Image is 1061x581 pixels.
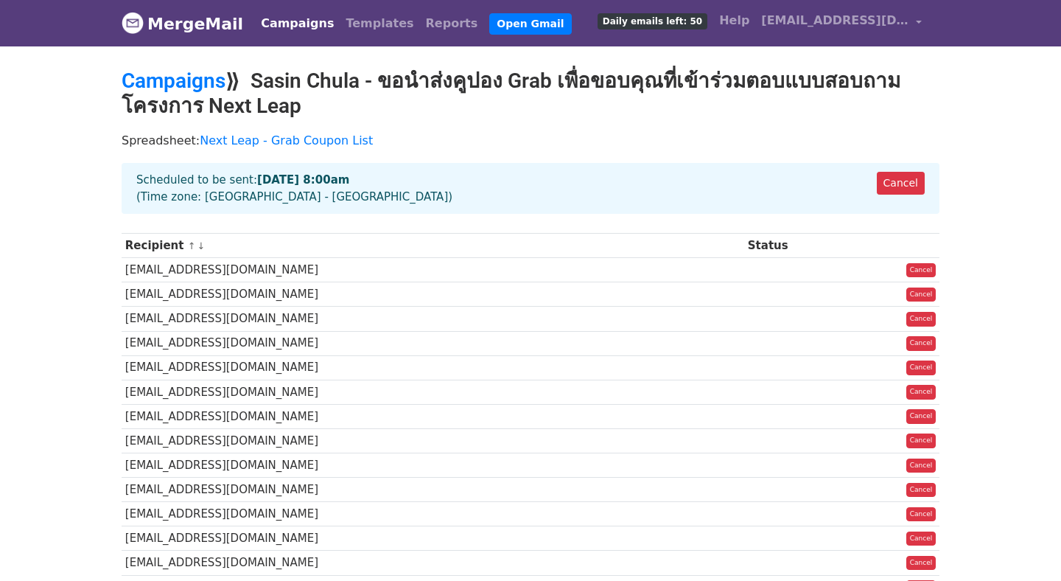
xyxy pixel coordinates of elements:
a: Cancel [906,507,936,522]
a: [EMAIL_ADDRESS][DOMAIN_NAME] [755,6,928,41]
p: Spreadsheet: [122,133,939,148]
a: Cancel [906,532,936,546]
a: Cancel [906,361,936,375]
a: MergeMail [122,8,243,39]
td: [EMAIL_ADDRESS][DOMAIN_NAME] [122,428,744,453]
a: Cancel [906,556,936,571]
a: Cancel [906,263,936,278]
a: Cancel [906,459,936,473]
a: Cancel [906,336,936,351]
a: Cancel [906,385,936,400]
a: Open Gmail [489,13,571,35]
a: Help [713,6,755,35]
a: Campaigns [122,69,225,93]
a: Cancel [906,483,936,498]
td: [EMAIL_ADDRESS][DOMAIN_NAME] [122,404,744,428]
td: [EMAIL_ADDRESS][DOMAIN_NAME] [122,502,744,526]
td: [EMAIL_ADDRESS][DOMAIN_NAME] [122,478,744,502]
img: MergeMail logo [122,12,144,34]
td: [EMAIL_ADDRESS][DOMAIN_NAME] [122,331,744,355]
a: Cancel [877,172,925,195]
div: Scheduled to be sent: (Time zone: [GEOGRAPHIC_DATA] - [GEOGRAPHIC_DATA]) [122,163,939,214]
td: [EMAIL_ADDRESS][DOMAIN_NAME] [122,453,744,478]
span: Daily emails left: 50 [598,13,707,29]
a: Campaigns [255,9,340,38]
a: Daily emails left: 50 [592,6,713,35]
span: [EMAIL_ADDRESS][DOMAIN_NAME] [761,12,908,29]
td: [EMAIL_ADDRESS][DOMAIN_NAME] [122,355,744,380]
a: Templates [340,9,419,38]
a: Cancel [906,409,936,424]
td: [EMAIL_ADDRESS][DOMAIN_NAME] [122,551,744,575]
a: Cancel [906,312,936,327]
td: [EMAIL_ADDRESS][DOMAIN_NAME] [122,307,744,331]
a: Cancel [906,288,936,302]
h2: ⟫ Sasin Chula - ขอนำส่งคูปอง Grab เพื่อขอบคุณที่เข้าร่วมตอบแบบสอบถามโครงการ Next Leap [122,69,939,118]
td: [EMAIL_ADDRESS][DOMAIN_NAME] [122,282,744,307]
td: [EMAIL_ADDRESS][DOMAIN_NAME] [122,526,744,551]
td: [EMAIL_ADDRESS][DOMAIN_NAME] [122,258,744,282]
th: Recipient [122,234,744,258]
a: Next Leap - Grab Coupon List [200,133,373,147]
a: Reports [420,9,484,38]
a: Cancel [906,434,936,448]
td: [EMAIL_ADDRESS][DOMAIN_NAME] [122,380,744,404]
a: ↓ [197,240,205,251]
a: ↑ [188,240,196,251]
strong: [DATE] 8:00am [257,173,349,187]
th: Status [744,234,845,258]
